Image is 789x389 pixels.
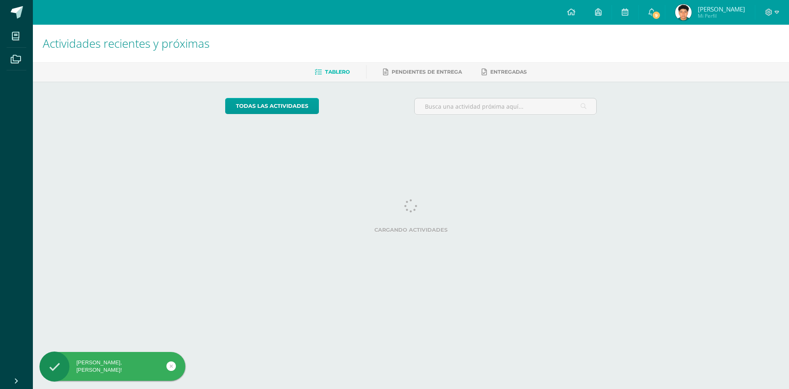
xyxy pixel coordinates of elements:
[383,65,462,79] a: Pendientes de entrega
[698,5,745,13] span: [PERSON_NAME]
[675,4,692,21] img: e9d91ea00b48b57708557aa0828f96c6.png
[315,65,350,79] a: Tablero
[39,359,185,374] div: [PERSON_NAME], [PERSON_NAME]!
[43,35,210,51] span: Actividades recientes y próximas
[392,69,462,75] span: Pendientes de entrega
[325,69,350,75] span: Tablero
[225,227,597,233] label: Cargando actividades
[652,11,661,20] span: 9
[482,65,527,79] a: Entregadas
[490,69,527,75] span: Entregadas
[415,98,597,114] input: Busca una actividad próxima aquí...
[225,98,319,114] a: todas las Actividades
[698,12,745,19] span: Mi Perfil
